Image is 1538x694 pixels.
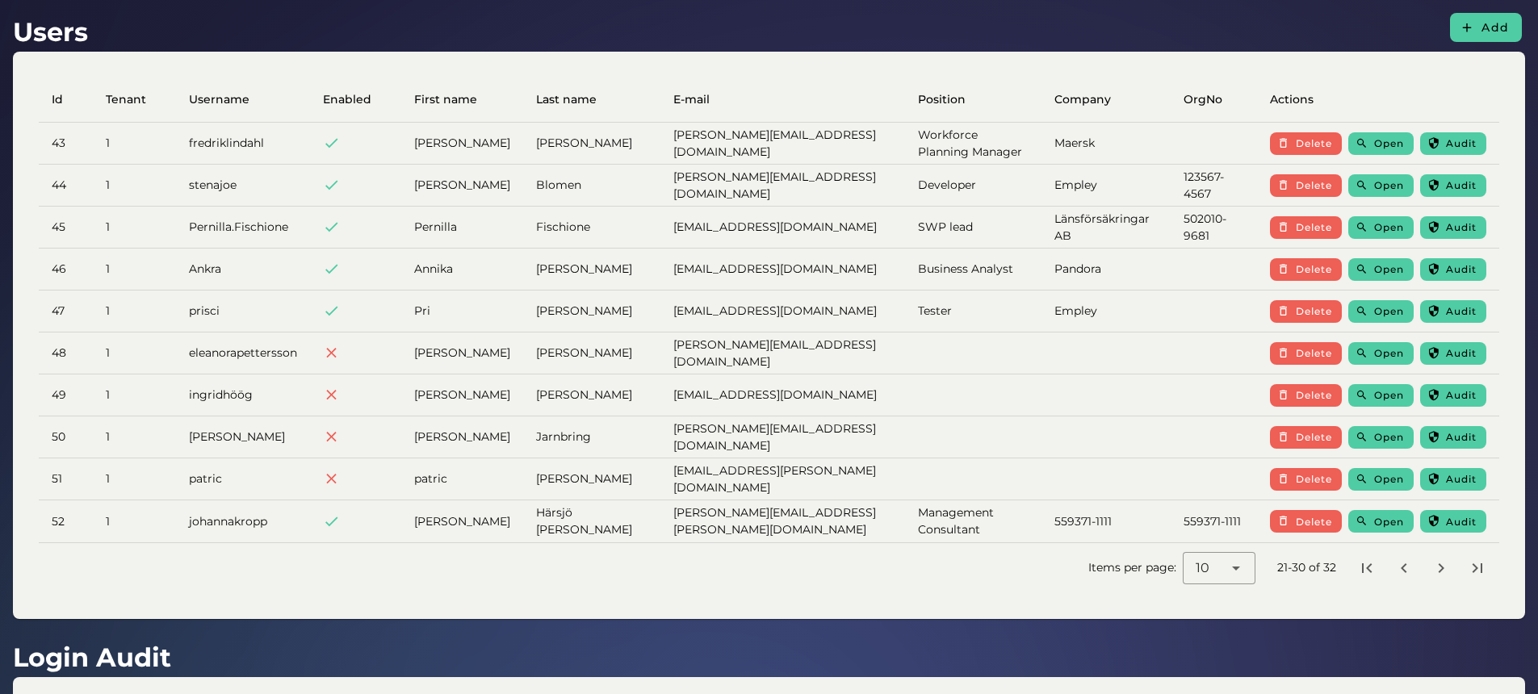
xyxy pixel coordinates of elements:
[1041,165,1171,207] td: Empley
[918,91,966,108] span: Position
[1088,559,1183,576] span: Items per page:
[13,13,88,52] h1: Users
[1348,132,1414,155] button: Open
[1041,291,1171,332] td: Empley
[1277,559,1336,576] div: 21-30 of 32
[660,249,905,291] td: [EMAIL_ADDRESS][DOMAIN_NAME]
[1171,207,1257,249] td: 502010-9681
[660,332,905,374] td: [PERSON_NAME][EMAIL_ADDRESS][DOMAIN_NAME]
[523,416,660,458] td: Jarnbring
[401,374,523,416] td: [PERSON_NAME]
[401,416,523,458] td: [PERSON_NAME]
[1373,347,1404,359] span: Open
[1270,426,1342,449] button: Delete
[1348,258,1414,281] button: Open
[523,249,660,291] td: [PERSON_NAME]
[93,458,176,500] td: 1
[1373,137,1404,149] span: Open
[401,123,523,165] td: [PERSON_NAME]
[401,332,523,374] td: [PERSON_NAME]
[1445,431,1477,443] span: Audit
[523,291,660,332] td: [PERSON_NAME]
[905,207,1042,249] td: SWP lead
[660,165,905,207] td: [PERSON_NAME][EMAIL_ADDRESS][DOMAIN_NAME]
[93,291,176,332] td: 1
[1445,221,1477,233] span: Audit
[523,207,660,249] td: Fischione
[1445,263,1477,275] span: Audit
[1295,179,1333,191] span: Delete
[1041,249,1171,291] td: Pandora
[1041,123,1171,165] td: Maersk
[13,638,171,677] h1: Login Audit
[523,458,660,500] td: [PERSON_NAME]
[1295,305,1333,317] span: Delete
[1445,473,1477,485] span: Audit
[660,416,905,458] td: [PERSON_NAME][EMAIL_ADDRESS][DOMAIN_NAME]
[905,500,1042,542] td: Management Consultant
[1348,510,1414,533] button: Open
[1445,179,1477,191] span: Audit
[93,332,176,374] td: 1
[1295,221,1333,233] span: Delete
[176,165,310,207] td: stenajoe
[1295,431,1333,443] span: Delete
[39,291,93,332] td: 47
[1481,20,1509,35] span: Add
[189,91,249,108] span: Username
[1171,165,1257,207] td: 123567-4567
[93,249,176,291] td: 1
[1295,389,1333,401] span: Delete
[39,458,93,500] td: 51
[1348,174,1414,197] button: Open
[39,165,93,207] td: 44
[401,207,523,249] td: Pernilla
[401,458,523,500] td: patric
[523,165,660,207] td: Blomen
[1270,216,1342,239] button: Delete
[1295,473,1333,485] span: Delete
[660,207,905,249] td: [EMAIL_ADDRESS][DOMAIN_NAME]
[1270,91,1314,108] span: Actions
[905,123,1042,165] td: Workforce Planning Manager
[176,207,310,249] td: Pernilla.Fischione
[52,91,63,108] span: Id
[401,165,523,207] td: [PERSON_NAME]
[905,249,1042,291] td: Business Analyst
[39,123,93,165] td: 43
[176,332,310,374] td: eleanorapettersson
[523,332,660,374] td: [PERSON_NAME]
[523,500,660,542] td: Härsjö [PERSON_NAME]
[1270,132,1342,155] button: Delete
[414,91,477,108] span: First name
[1389,554,1419,583] button: Previous page
[176,374,310,416] td: ingridhöög
[39,332,93,374] td: 48
[1348,216,1414,239] button: Open
[39,374,93,416] td: 49
[1373,473,1404,485] span: Open
[1348,468,1414,491] button: Open
[1352,554,1381,583] button: First page
[1427,554,1456,583] button: Next page
[1270,510,1342,533] button: Delete
[1270,342,1342,365] button: Delete
[660,291,905,332] td: [EMAIL_ADDRESS][DOMAIN_NAME]
[1445,389,1477,401] span: Audit
[1420,426,1486,449] button: Audit
[401,249,523,291] td: Annika
[39,249,93,291] td: 46
[176,123,310,165] td: fredriklindahl
[1445,516,1477,528] span: Audit
[39,500,93,542] td: 52
[1373,516,1404,528] span: Open
[1420,342,1486,365] button: Audit
[39,207,93,249] td: 45
[1270,468,1342,491] button: Delete
[106,91,146,108] span: Tenant
[1270,384,1342,407] button: Delete
[1445,347,1477,359] span: Audit
[1373,179,1404,191] span: Open
[1348,342,1414,365] button: Open
[660,500,905,542] td: [PERSON_NAME][EMAIL_ADDRESS][PERSON_NAME][DOMAIN_NAME]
